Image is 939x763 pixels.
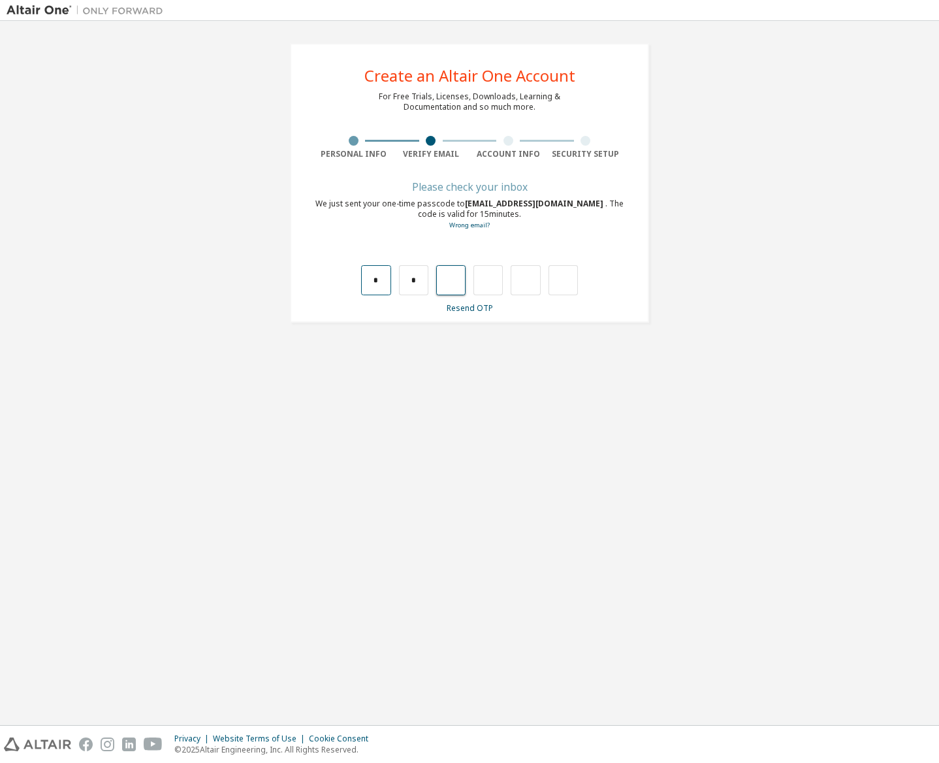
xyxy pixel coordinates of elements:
[7,4,170,17] img: Altair One
[144,738,163,751] img: youtube.svg
[364,68,575,84] div: Create an Altair One Account
[449,221,490,229] a: Go back to the registration form
[79,738,93,751] img: facebook.svg
[309,734,376,744] div: Cookie Consent
[379,91,560,112] div: For Free Trials, Licenses, Downloads, Learning & Documentation and so much more.
[392,149,470,159] div: Verify Email
[315,199,624,231] div: We just sent your one-time passcode to . The code is valid for 15 minutes.
[315,183,624,191] div: Please check your inbox
[4,738,71,751] img: altair_logo.svg
[547,149,625,159] div: Security Setup
[315,149,392,159] div: Personal Info
[101,738,114,751] img: instagram.svg
[447,302,493,314] a: Resend OTP
[174,734,213,744] div: Privacy
[213,734,309,744] div: Website Terms of Use
[469,149,547,159] div: Account Info
[122,738,136,751] img: linkedin.svg
[465,198,605,209] span: [EMAIL_ADDRESS][DOMAIN_NAME]
[174,744,376,755] p: © 2025 Altair Engineering, Inc. All Rights Reserved.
